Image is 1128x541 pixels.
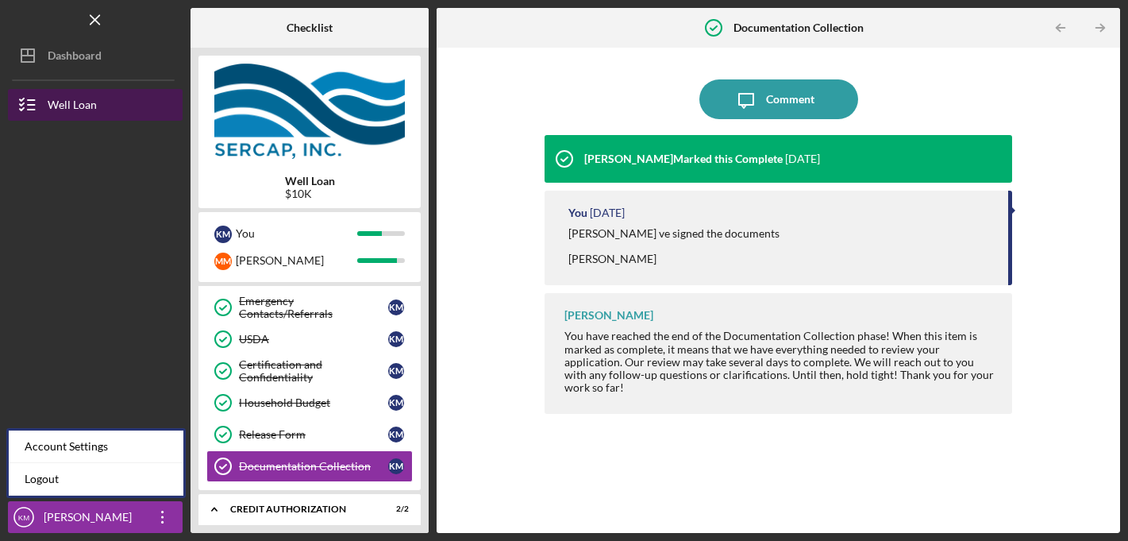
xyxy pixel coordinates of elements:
[206,419,413,450] a: Release FormKM
[388,458,404,474] div: K M
[8,89,183,121] button: Well Loan
[8,501,183,533] button: KM[PERSON_NAME]
[239,396,388,409] div: Household Budget
[699,79,858,119] button: Comment
[733,21,864,34] b: Documentation Collection
[214,253,232,270] div: M M
[40,501,143,537] div: [PERSON_NAME]
[380,504,409,514] div: 2 / 2
[388,299,404,315] div: K M
[206,450,413,482] a: Documentation CollectionKM
[206,292,413,323] a: Emergency Contacts/ReferralsKM
[564,309,653,322] div: [PERSON_NAME]
[287,21,333,34] b: Checklist
[48,89,97,125] div: Well Loan
[239,460,388,473] div: Documentation Collection
[568,227,782,265] div: [PERSON_NAME] ve signed the documents [PERSON_NAME]
[9,431,183,463] div: Account Settings
[285,187,335,200] div: $10K
[388,363,404,379] div: K M
[206,323,413,355] a: USDAKM
[388,395,404,411] div: K M
[48,40,102,75] div: Dashboard
[568,207,587,219] div: You
[8,40,183,71] button: Dashboard
[230,504,369,514] div: CREDIT AUTHORIZATION
[785,153,820,165] time: 2025-08-08 12:58
[198,64,421,159] img: Product logo
[18,513,29,522] text: KM
[206,355,413,387] a: Certification and ConfidentialityKM
[285,175,335,187] b: Well Loan
[564,330,996,393] div: You have reached the end of the Documentation Collection phase! When this item is marked as compl...
[388,331,404,347] div: K M
[590,207,625,219] time: 2025-08-05 00:14
[239,295,388,320] div: Emergency Contacts/Referrals
[388,427,404,442] div: K M
[239,428,388,441] div: Release Form
[214,226,232,243] div: K M
[236,247,357,274] div: [PERSON_NAME]
[206,387,413,419] a: Household BudgetKM
[239,358,388,384] div: Certification and Confidentiality
[236,220,357,247] div: You
[766,79,814,119] div: Comment
[239,333,388,346] div: USDA
[584,153,783,165] div: [PERSON_NAME] Marked this Complete
[9,463,183,496] a: Logout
